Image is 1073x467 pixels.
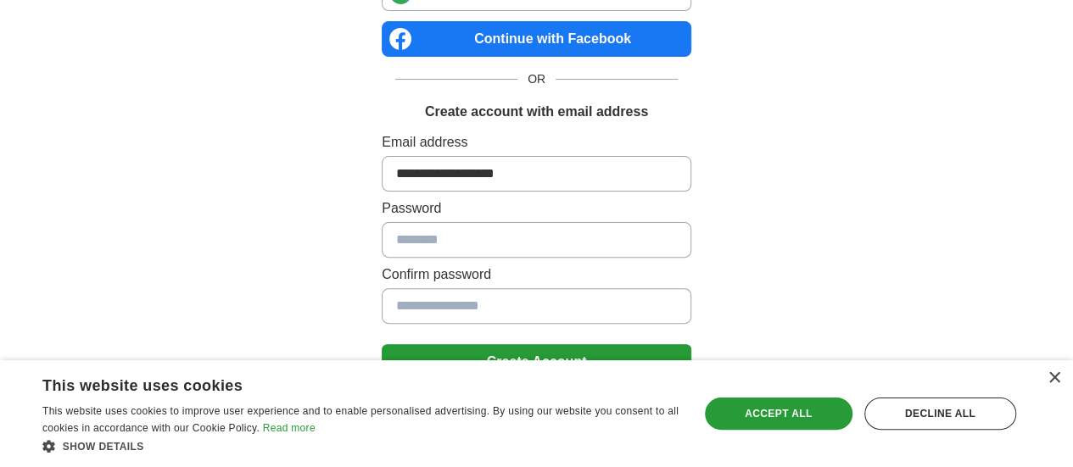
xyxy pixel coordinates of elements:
span: OR [517,70,556,88]
span: Show details [63,441,144,453]
div: This website uses cookies [42,370,637,396]
div: Close [1048,372,1060,385]
span: This website uses cookies to improve user experience and to enable personalised advertising. By u... [42,405,679,434]
a: Read more, opens a new window [263,422,316,434]
label: Confirm password [382,264,691,285]
label: Email address [382,132,691,153]
h1: Create account with email address [425,102,648,122]
div: Show details [42,437,679,454]
div: Decline all [864,398,1016,430]
div: Accept all [705,398,852,430]
a: Continue with Facebook [382,21,691,57]
button: Create Account [382,344,691,380]
label: Password [382,198,691,219]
